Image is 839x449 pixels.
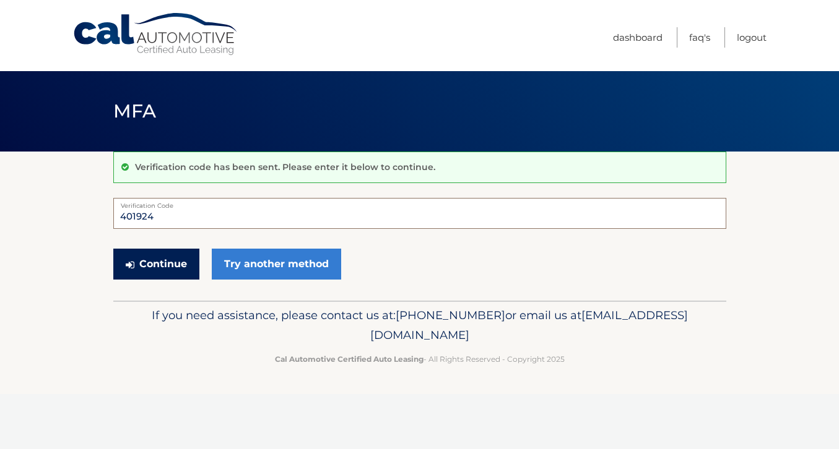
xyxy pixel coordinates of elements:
[275,354,424,364] strong: Cal Automotive Certified Auto Leasing
[72,12,240,56] a: Cal Automotive
[113,100,157,122] span: MFA
[370,308,688,342] span: [EMAIL_ADDRESS][DOMAIN_NAME]
[113,198,726,229] input: Verification Code
[135,161,435,173] p: Verification code has been sent. Please enter it below to continue.
[113,249,199,280] button: Continue
[113,198,726,208] label: Verification Code
[689,27,710,48] a: FAQ's
[212,249,341,280] a: Try another method
[396,308,505,322] span: [PHONE_NUMBER]
[613,27,663,48] a: Dashboard
[121,353,718,366] p: - All Rights Reserved - Copyright 2025
[737,27,767,48] a: Logout
[121,306,718,345] p: If you need assistance, please contact us at: or email us at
